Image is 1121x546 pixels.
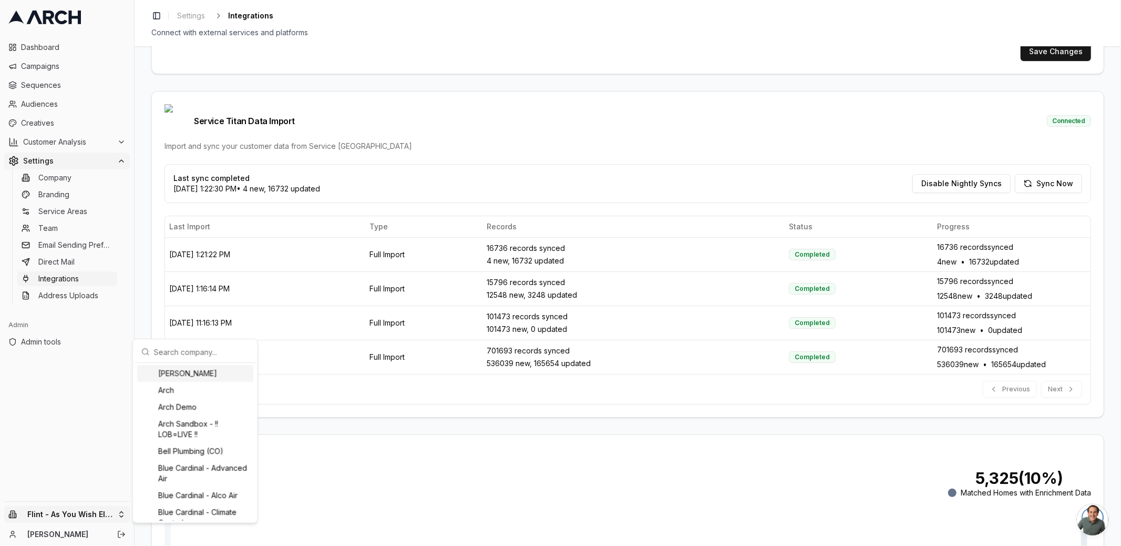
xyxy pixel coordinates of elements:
[137,504,253,531] div: Blue Cardinal - Climate Control
[137,382,253,399] div: Arch
[137,365,253,382] div: [PERSON_NAME]
[137,487,253,504] div: Blue Cardinal - Alco Air
[137,416,253,443] div: Arch Sandbox - !! LOB=LIVE !!
[154,341,249,362] input: Search company...
[137,399,253,416] div: Arch Demo
[137,460,253,487] div: Blue Cardinal - Advanced Air
[135,363,255,521] div: Suggestions
[137,443,253,460] div: Bell Plumbing (CO)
